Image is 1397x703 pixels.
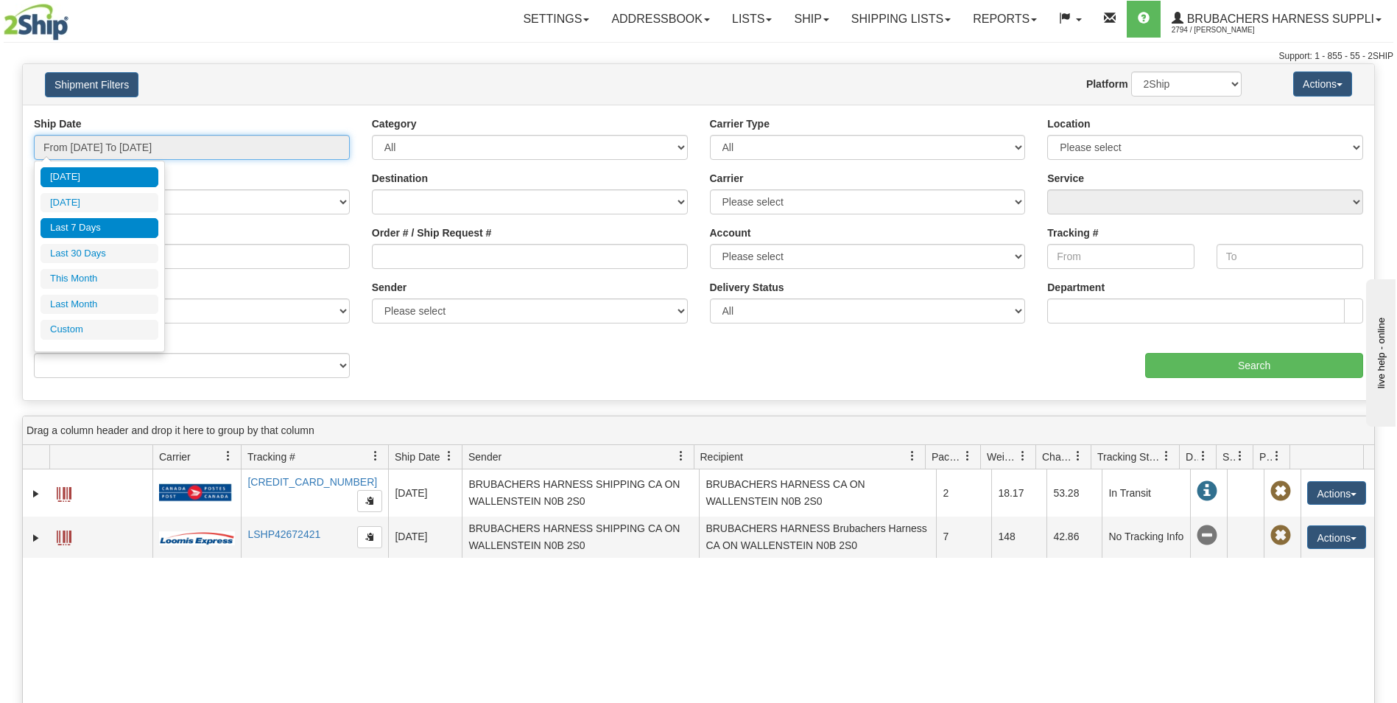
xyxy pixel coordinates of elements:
label: Order # / Ship Request # [372,225,492,240]
td: 7 [936,517,991,558]
button: Actions [1293,71,1352,97]
a: Carrier filter column settings [216,444,241,469]
a: Tracking # filter column settings [363,444,388,469]
span: Tracking Status [1097,450,1161,464]
a: Tracking Status filter column settings [1154,444,1179,469]
a: Weight filter column settings [1010,444,1035,469]
input: From [1047,244,1194,269]
a: Ship Date filter column settings [437,444,462,469]
label: Sender [372,280,407,295]
td: [DATE] [388,469,462,517]
button: Actions [1307,525,1366,549]
button: Copy to clipboard [357,526,382,548]
label: Carrier [710,171,744,186]
span: Weight [987,450,1018,464]
a: Addressbook [600,1,721,38]
div: Support: 1 - 855 - 55 - 2SHIP [4,50,1393,63]
label: Department [1047,280,1105,295]
td: 53.28 [1046,469,1102,517]
div: live help - online [11,13,136,24]
input: To [1217,244,1363,269]
img: 20 - Canada Post [159,483,231,502]
td: No Tracking Info [1102,517,1190,558]
span: Pickup Not Assigned [1270,481,1291,502]
td: BRUBACHERS HARNESS SHIPPING CA ON WALLENSTEIN N0B 2S0 [462,469,699,517]
a: Brubachers Harness Suppli 2794 / [PERSON_NAME] [1161,1,1393,38]
li: Last 30 Days [41,244,158,264]
img: 30 - Loomis Express [159,531,234,545]
label: Account [710,225,751,240]
span: Pickup Status [1259,450,1272,464]
label: Service [1047,171,1084,186]
a: Shipping lists [840,1,962,38]
span: Pickup Not Assigned [1270,525,1291,546]
a: Pickup Status filter column settings [1264,444,1289,469]
td: 18.17 [991,469,1046,517]
a: Packages filter column settings [955,444,980,469]
span: Carrier [159,450,191,464]
span: Recipient [700,450,743,464]
span: Shipment Issues [1222,450,1235,464]
li: [DATE] [41,193,158,213]
a: Sender filter column settings [669,444,694,469]
a: Charge filter column settings [1066,444,1091,469]
label: Category [372,116,417,131]
label: Location [1047,116,1090,131]
label: Carrier Type [710,116,770,131]
td: 148 [991,517,1046,558]
a: Recipient filter column settings [900,444,925,469]
li: Custom [41,320,158,340]
span: Tracking # [247,450,295,464]
span: In Transit [1197,481,1217,502]
a: Label [57,480,71,504]
label: Destination [372,171,428,186]
iframe: chat widget [1363,276,1396,427]
td: In Transit [1102,469,1190,517]
li: Last Month [41,295,158,315]
td: BRUBACHERS HARNESS CA ON WALLENSTEIN N0B 2S0 [699,469,936,517]
label: Delivery Status [710,280,784,295]
li: This Month [41,269,158,289]
a: Ship [783,1,840,38]
span: Packages [932,450,963,464]
a: Lists [721,1,783,38]
a: Label [57,524,71,548]
span: No Tracking Info [1197,525,1217,546]
span: Brubachers Harness Suppli [1183,13,1374,25]
button: Shipment Filters [45,72,138,97]
label: Ship Date [34,116,82,131]
input: Search [1145,353,1363,378]
a: Delivery Status filter column settings [1191,444,1216,469]
span: Delivery Status [1186,450,1198,464]
li: Last 7 Days [41,218,158,238]
a: Reports [962,1,1048,38]
a: Settings [512,1,600,38]
button: Copy to clipboard [357,490,382,512]
a: LSHP42672421 [247,528,320,540]
a: Expand [29,486,43,501]
td: [DATE] [388,517,462,558]
a: [CREDIT_CARD_NUMBER] [247,476,377,488]
span: 2794 / [PERSON_NAME] [1172,23,1282,38]
button: Actions [1307,481,1366,505]
span: Charge [1042,450,1073,464]
span: Ship Date [395,450,440,464]
div: grid grouping header [23,416,1374,445]
a: Expand [29,531,43,545]
td: BRUBACHERS HARNESS Brubachers Harness CA ON WALLENSTEIN N0B 2S0 [699,517,936,558]
td: 2 [936,469,991,517]
label: Tracking # [1047,225,1098,240]
label: Platform [1086,77,1128,91]
td: BRUBACHERS HARNESS SHIPPING CA ON WALLENSTEIN N0B 2S0 [462,517,699,558]
a: Shipment Issues filter column settings [1228,444,1253,469]
td: 42.86 [1046,517,1102,558]
span: Sender [468,450,502,464]
img: logo2794.jpg [4,4,68,41]
li: [DATE] [41,167,158,187]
